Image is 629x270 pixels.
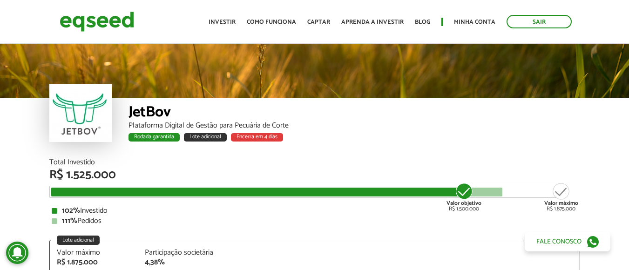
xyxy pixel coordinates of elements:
a: Como funciona [247,19,296,25]
div: R$ 1.525.000 [49,169,580,181]
div: Investido [52,207,578,215]
div: Plataforma Digital de Gestão para Pecuária de Corte [129,122,580,129]
a: Minha conta [454,19,495,25]
a: Aprenda a investir [341,19,404,25]
a: Fale conosco [525,232,610,251]
div: Encerra em 4 dias [231,133,283,142]
strong: Valor máximo [544,199,578,208]
strong: 102% [62,204,80,217]
div: R$ 1.500.000 [446,182,481,212]
div: Rodada garantida [129,133,180,142]
strong: 111% [62,215,77,227]
a: Captar [307,19,330,25]
img: EqSeed [60,9,134,34]
div: Valor máximo [57,249,131,256]
a: Blog [415,19,430,25]
div: JetBov [129,105,580,122]
div: Total Investido [49,159,580,166]
div: R$ 1.875.000 [544,182,578,212]
strong: Valor objetivo [446,199,481,208]
div: Pedidos [52,217,578,225]
div: Lote adicional [57,236,100,245]
div: Lote adicional [184,133,227,142]
div: R$ 1.875.000 [57,259,131,266]
div: Participação societária [145,249,219,256]
a: Investir [209,19,236,25]
a: Sair [507,15,572,28]
div: 4,38% [145,259,219,266]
